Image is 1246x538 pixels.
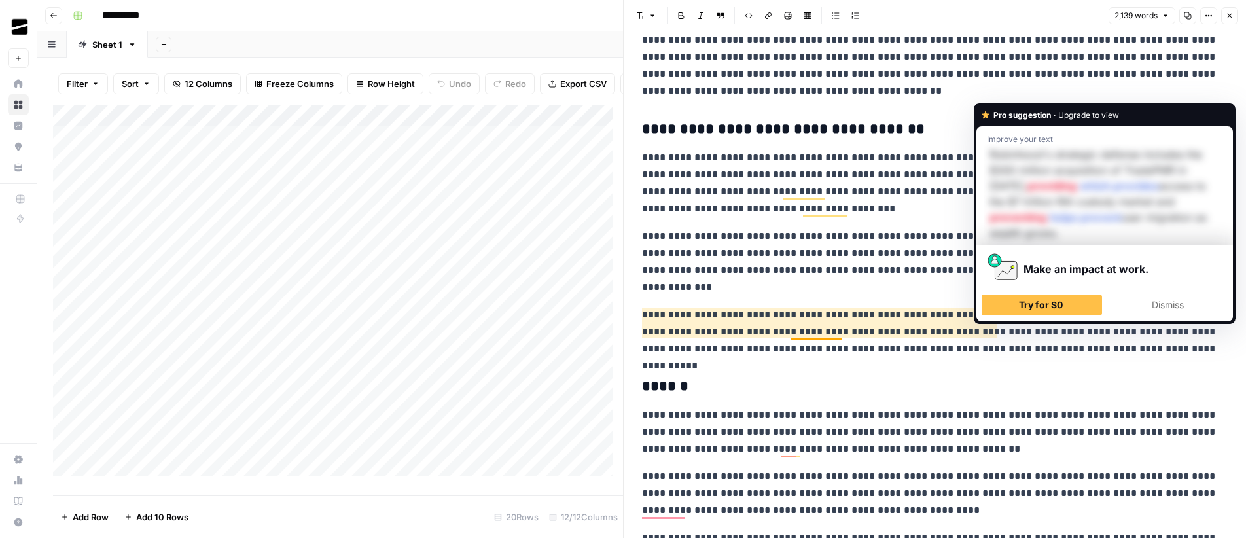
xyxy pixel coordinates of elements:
a: Insights [8,115,29,136]
span: 12 Columns [185,77,232,90]
div: Sheet 1 [92,38,122,51]
a: Opportunities [8,136,29,157]
button: Add 10 Rows [116,507,196,528]
span: Undo [449,77,471,90]
button: Filter [58,73,108,94]
span: 2,139 words [1114,10,1158,22]
div: 12/12 Columns [544,507,623,528]
span: Add 10 Rows [136,511,188,524]
button: Help + Support [8,512,29,533]
a: Your Data [8,157,29,178]
button: Workspace: OGM [8,10,29,43]
a: Settings [8,449,29,470]
div: 20 Rows [489,507,544,528]
button: Undo [429,73,480,94]
a: Home [8,73,29,94]
a: Learning Hub [8,491,29,512]
button: 12 Columns [164,73,241,94]
button: 2,139 words [1109,7,1175,24]
span: Export CSV [560,77,607,90]
button: Redo [485,73,535,94]
span: Filter [67,77,88,90]
span: Sort [122,77,139,90]
span: Add Row [73,511,109,524]
span: Row Height [368,77,415,90]
button: Add Row [53,507,116,528]
a: Sheet 1 [67,31,148,58]
a: Usage [8,470,29,491]
a: Browse [8,94,29,115]
button: Freeze Columns [246,73,342,94]
button: Row Height [347,73,423,94]
span: Redo [505,77,526,90]
img: OGM Logo [8,15,31,39]
button: Export CSV [540,73,615,94]
span: Freeze Columns [266,77,334,90]
button: Sort [113,73,159,94]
